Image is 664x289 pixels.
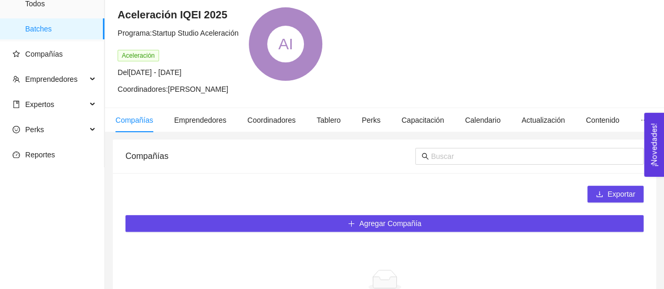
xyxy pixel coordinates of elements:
span: Perks [25,125,44,134]
span: ellipsis [640,116,648,124]
span: dashboard [13,151,20,158]
span: Compañías [25,50,63,58]
span: Tablero [317,116,341,124]
span: Compañías [115,116,153,124]
input: Buscar [431,151,637,162]
span: Capacitación [402,116,444,124]
span: smile [13,126,20,133]
span: Perks [362,116,381,124]
div: Compañías [125,141,415,171]
span: search [421,153,429,160]
span: Emprendedores [25,75,78,83]
span: Del [DATE] - [DATE] [118,68,182,77]
span: Programa: Startup Studio Aceleración [118,29,238,37]
span: Exportar [607,188,635,200]
span: team [13,76,20,83]
span: Contenido [586,116,619,124]
span: download [596,190,603,199]
span: Batches [25,18,96,39]
button: downloadExportar [587,186,644,202]
span: Emprendedores [174,116,227,124]
span: Agregar Compañía [359,218,421,229]
span: star [13,50,20,58]
span: Coordinadores [247,116,296,124]
button: plusAgregar Compañía [125,215,644,232]
span: Expertos [25,100,54,109]
span: Calendario [465,116,501,124]
div: AI [267,26,304,62]
span: Actualización [521,116,565,124]
span: Reportes [25,151,55,159]
span: Coordinadores: [PERSON_NAME] [118,85,228,93]
span: Aceleración [118,50,159,61]
span: plus [347,220,355,228]
button: Open Feedback Widget [644,113,664,177]
span: book [13,101,20,108]
h4: Aceleración IQEI 2025 [118,7,238,22]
